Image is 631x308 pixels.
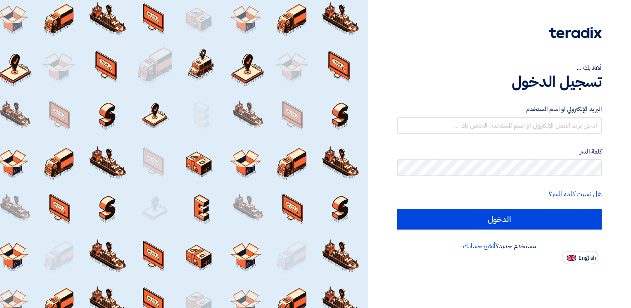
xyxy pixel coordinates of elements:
[579,255,596,261] span: English
[463,241,496,251] a: أنشئ حسابك
[397,63,602,73] div: أهلا بك ...
[397,104,602,114] label: البريد الإلكتروني او اسم المستخدم
[562,251,598,264] button: English
[567,255,576,261] img: en-US.png
[397,73,602,91] h1: تسجيل الدخول
[397,147,602,156] label: كلمة السر
[549,189,602,199] a: هل نسيت كلمة السر؟
[397,117,602,134] input: أدخل بريد العمل الإلكتروني او اسم المستخدم الخاص بك ...
[397,209,602,230] input: الدخول
[549,27,602,38] img: Teradix logo
[397,241,602,251] div: مستخدم جديد؟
